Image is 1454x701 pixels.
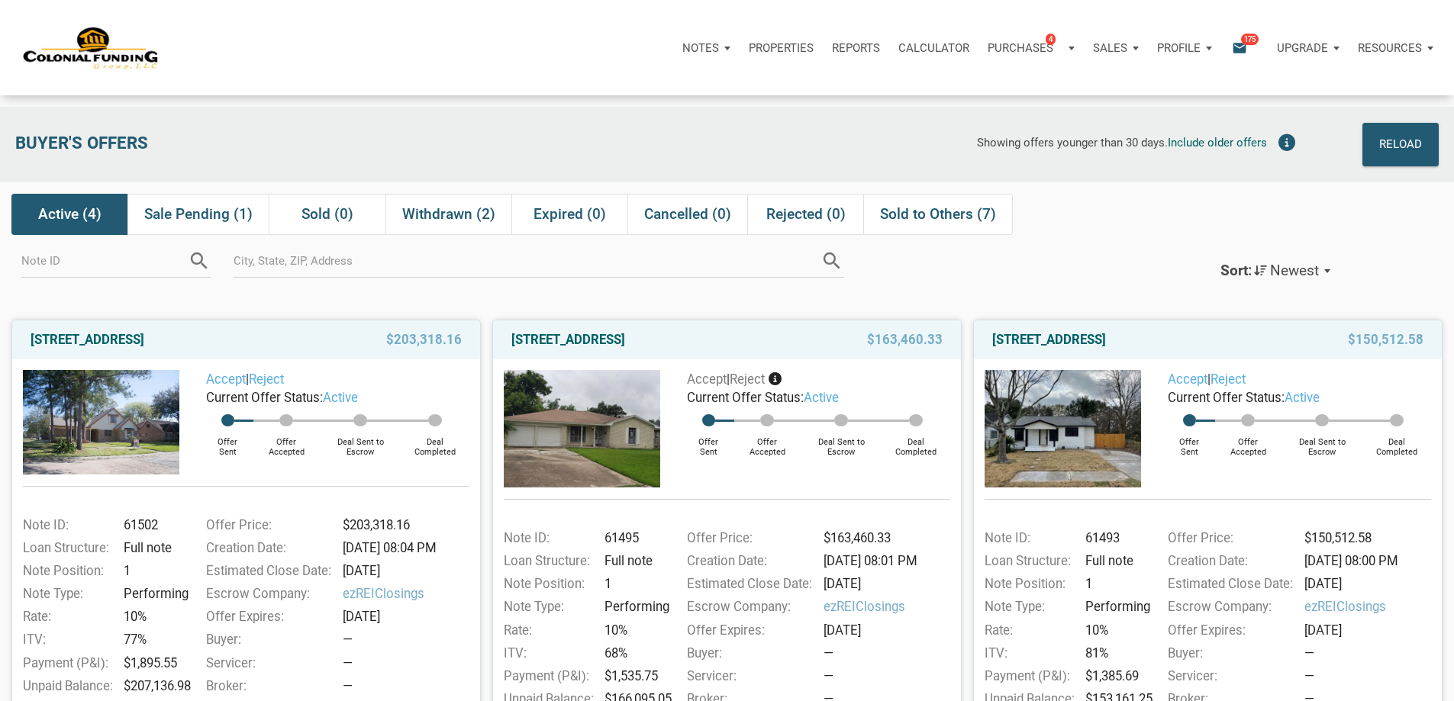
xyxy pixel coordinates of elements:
[820,249,843,272] i: search
[337,607,477,626] div: [DATE]
[386,330,462,349] span: $203,318.16
[687,390,804,405] span: Current Offer Status:
[824,597,958,616] span: ezREIClosings
[985,370,1141,487] img: 574463
[644,205,731,223] span: Cancelled (0)
[977,551,1080,571] div: Loan Structure:
[673,25,740,71] button: Notes
[337,561,477,580] div: [DATE]
[599,529,668,548] div: 61495
[1168,136,1267,150] span: Include older offers
[144,205,253,223] span: Sale Pending (1)
[682,41,719,55] p: Notes
[1168,371,1207,387] a: Accept
[1160,621,1300,640] div: Offer Expires:
[978,25,1084,71] button: Purchases4
[343,654,477,673] div: —
[118,584,187,603] div: Performing
[1304,644,1439,663] div: —
[206,390,323,405] span: Current Offer Status:
[323,390,358,405] span: active
[889,25,978,71] a: Calculator
[977,597,1080,616] div: Note Type:
[202,426,253,457] div: Offer Sent
[269,194,385,235] div: Sold (0)
[337,516,477,535] div: $203,318.16
[234,243,821,278] input: City, State, ZIP, Address
[766,205,846,223] span: Rejected (0)
[977,667,1080,686] div: Payment (P&I):
[992,330,1106,349] a: [STREET_ADDRESS]
[818,574,958,593] div: [DATE]
[401,426,469,457] div: Deal Completed
[687,371,765,387] span: |
[1268,25,1349,71] button: Upgrade
[1215,426,1282,457] div: Offer Accepted
[127,194,269,235] div: Sale Pending (1)
[118,561,187,580] div: 1
[249,371,284,387] a: Reject
[198,677,338,696] div: Broker:
[15,630,118,649] div: ITV:
[824,667,958,686] div: —
[534,205,606,223] span: Expired (0)
[511,330,625,349] a: [STREET_ADDRESS]
[118,539,187,558] div: Full note
[804,390,839,405] span: active
[1080,667,1149,686] div: $1,385.69
[15,539,118,558] div: Loan Structure:
[118,630,187,649] div: 77%
[1084,25,1148,71] button: Sales
[977,644,1080,663] div: ITV:
[504,370,660,487] img: 574465
[198,654,338,673] div: Servicer:
[1204,250,1346,292] button: Sort:Newest
[23,25,160,71] img: NoteUnlimited
[988,41,1053,55] p: Purchases
[818,621,958,640] div: [DATE]
[496,574,599,593] div: Note Position:
[882,426,950,457] div: Deal Completed
[496,621,599,640] div: Rate:
[402,205,495,223] span: Withdrawn (2)
[1160,529,1300,548] div: Offer Price:
[1164,426,1215,457] div: Offer Sent
[15,607,118,626] div: Rate:
[1230,39,1249,56] i: email
[206,371,284,387] span: |
[118,607,187,626] div: 10%
[1220,25,1268,71] button: email175
[1080,644,1149,663] div: 81%
[1080,551,1149,571] div: Full note
[1349,25,1443,71] a: Resources
[824,644,958,663] div: —
[977,136,1168,150] span: Showing offers younger than 30 days.
[1220,262,1252,279] div: Sort:
[977,529,1080,548] div: Note ID:
[343,584,477,603] span: ezREIClosings
[1148,25,1221,71] button: Profile
[496,597,599,616] div: Note Type:
[511,194,627,235] div: Expired (0)
[1168,390,1285,405] span: Current Offer Status:
[118,654,187,673] div: $1,895.55
[1160,644,1300,663] div: Buyer:
[301,205,353,223] span: Sold (0)
[496,529,599,548] div: Note ID:
[15,561,118,580] div: Note Position:
[253,426,320,457] div: Offer Accepted
[1160,597,1300,616] div: Escrow Company:
[11,194,127,235] div: Active (4)
[23,370,179,474] img: 583015
[599,621,668,640] div: 10%
[734,426,801,457] div: Offer Accepted
[118,516,187,535] div: 61502
[801,426,882,457] div: Deal Sent to Escrow
[1304,667,1439,686] div: —
[1160,667,1300,686] div: Servicer:
[1299,551,1439,571] div: [DATE] 08:00 PM
[832,41,880,55] p: Reports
